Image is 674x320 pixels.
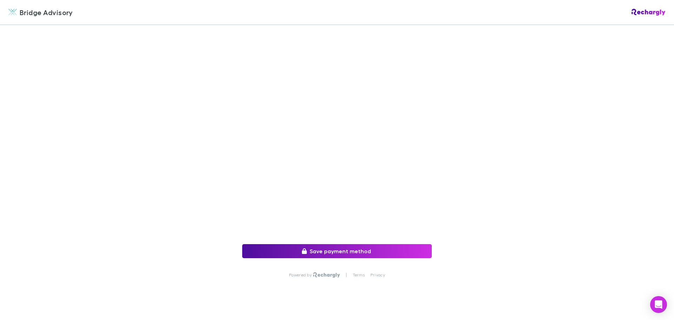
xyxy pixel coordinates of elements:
[650,296,667,313] div: Open Intercom Messenger
[346,272,347,278] p: |
[632,9,666,16] img: Rechargly Logo
[313,272,340,278] img: Rechargly Logo
[289,272,313,278] p: Powered by
[8,8,17,17] img: Bridge Advisory's Logo
[20,7,73,18] span: Bridge Advisory
[353,272,365,278] a: Terms
[242,244,432,258] button: Save payment method
[370,272,385,278] a: Privacy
